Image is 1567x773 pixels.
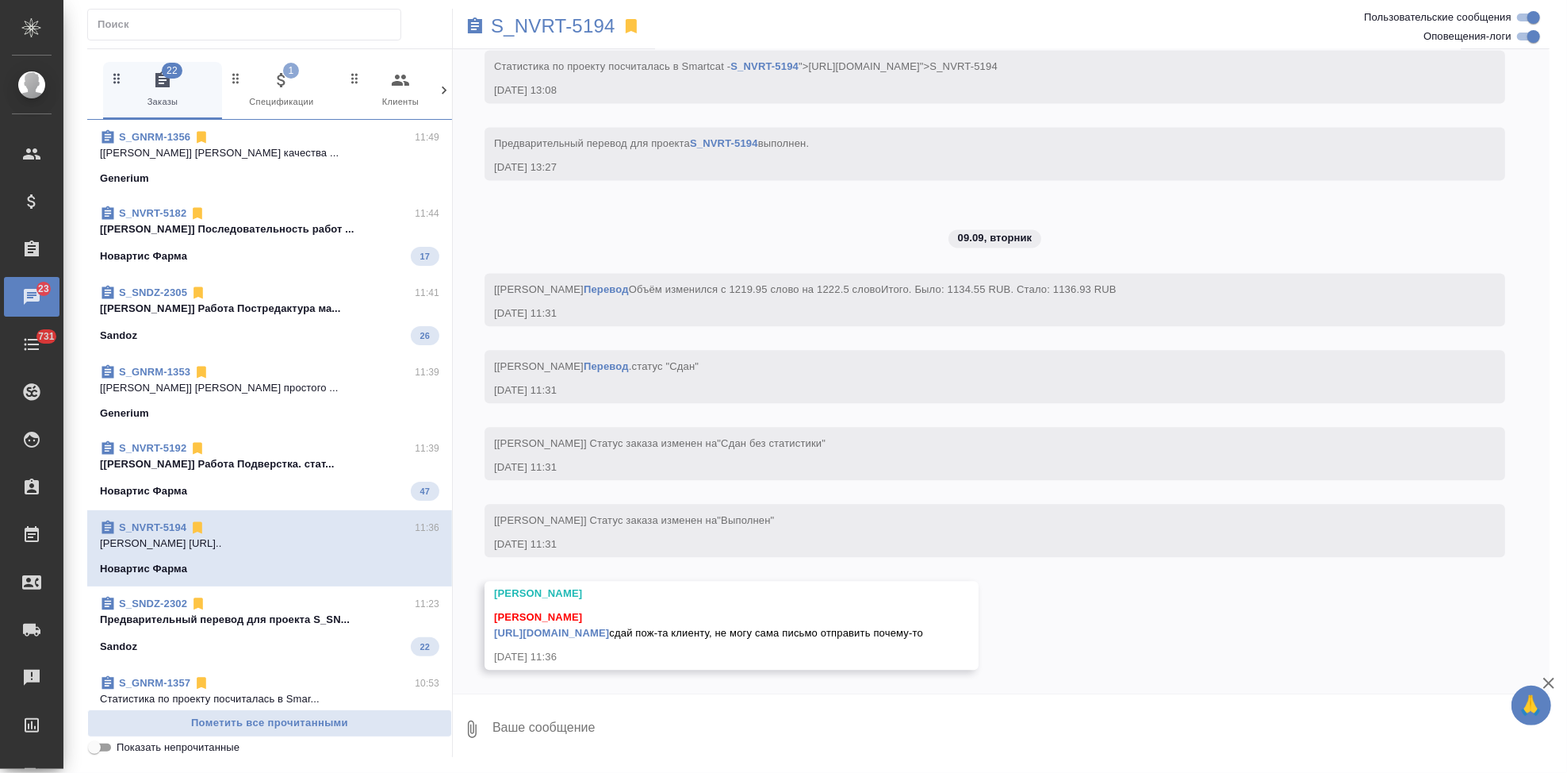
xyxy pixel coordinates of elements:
[193,129,209,145] svg: Отписаться
[228,71,335,110] span: Спецификации
[411,328,439,344] span: 26
[958,230,1033,246] p: 09.09, вторник
[494,160,1450,175] div: [DATE] 13:27
[415,675,439,691] p: 10:53
[283,63,299,79] span: 1
[494,611,582,623] span: [PERSON_NAME]
[100,301,439,317] p: [[PERSON_NAME]] Работа Постредактура ма...
[584,283,629,295] a: Перевод
[87,710,452,737] button: Пометить все прочитанными
[119,677,190,689] a: S_GNRM-1357
[193,675,209,691] svg: Отписаться
[494,383,1450,398] div: [DATE] 11:31
[119,442,186,454] a: S_NVRT-5192
[1511,686,1551,725] button: 🙏
[494,306,1450,321] div: [DATE] 11:31
[190,440,205,456] svg: Отписаться
[100,456,439,472] p: [[PERSON_NAME]] Работа Подверстка. стат...
[119,287,187,298] a: S_SNDZ-2305
[100,691,439,707] p: Cтатистика по проекту посчиталась в Smar...
[87,431,452,510] div: S_NVRT-519211:39[[PERSON_NAME]] Работа Подверстка. стат...Новартис Фарма47
[411,483,439,499] span: 47
[190,520,205,536] svg: Отписаться
[717,437,826,449] span: "Сдан без статистики"
[87,355,452,431] div: S_GNRM-135311:39[[PERSON_NAME]] [PERSON_NAME] простого ...Generium
[100,221,439,237] p: [[PERSON_NAME]] Последовательность работ ...
[100,171,149,187] p: Generium
[1518,689,1545,722] span: 🙏
[4,277,59,317] a: 23
[1364,10,1511,25] span: Пользовательские сообщения
[491,18,615,34] a: S_NVRT-5194
[494,611,923,639] span: сдай пож-та клиенту, не могу сама письмо отправить почему-то
[494,649,923,665] div: [DATE] 11:36
[632,360,699,372] span: статус "Сдан"
[100,639,137,655] p: Sandoz
[29,281,59,297] span: 23
[415,440,439,456] p: 11:39
[29,329,64,344] span: 731
[119,207,186,219] a: S_NVRT-5182
[87,275,452,355] div: S_SNDZ-230511:41[[PERSON_NAME]] Работа Постредактура ма...Sandoz26
[881,283,1117,295] span: Итого. Было: 1134.55 RUB. Стало: 1136.93 RUB
[494,586,923,602] div: [PERSON_NAME]
[415,596,439,612] p: 11:23
[100,536,439,552] p: [PERSON_NAME] [URL]..
[584,360,629,372] a: Перевод
[690,137,758,149] a: S_NVRT-5194
[109,71,125,86] svg: Зажми и перетащи, чтобы поменять порядок вкладок
[100,561,187,577] p: Новартис Фарма
[494,536,1450,552] div: [DATE] 11:31
[100,248,187,264] p: Новартис Фарма
[717,514,774,526] span: "Выполнен"
[119,598,187,610] a: S_SNDZ-2302
[100,483,187,499] p: Новартис Фарма
[119,521,186,533] a: S_NVRT-5194
[190,206,205,221] svg: Отписаться
[411,248,439,264] span: 17
[100,612,439,628] p: Предварительный перевод для проекта S_SN...
[494,83,1450,98] div: [DATE] 13:08
[4,325,59,364] a: 731
[109,71,216,110] span: Заказы
[87,510,452,586] div: S_NVRT-519411:36[PERSON_NAME] [URL]..Новартис Фарма
[494,283,1117,295] span: [[PERSON_NAME] Объём изменился с 1219.95 слово на 1222.5 слово
[87,120,452,196] div: S_GNRM-135611:49[[PERSON_NAME]] [PERSON_NAME] качества ...Generium
[494,360,699,372] span: [[PERSON_NAME] .
[87,586,452,666] div: S_SNDZ-230211:23Предварительный перевод для проекта S_SN...Sandoz22
[117,740,239,756] span: Показать непрочитанные
[494,137,809,149] span: Предварительный перевод для проекта выполнен.
[98,13,400,36] input: Поиск
[228,71,243,86] svg: Зажми и перетащи, чтобы поменять порядок вкладок
[415,520,439,536] p: 11:36
[162,63,182,79] span: 22
[1423,29,1511,44] span: Оповещения-логи
[411,639,439,655] span: 22
[96,714,443,733] span: Пометить все прочитанными
[87,666,452,742] div: S_GNRM-135710:53Cтатистика по проекту посчиталась в Smar...Generium
[100,328,137,344] p: Sandoz
[415,129,439,145] p: 11:49
[415,364,439,380] p: 11:39
[415,206,439,221] p: 11:44
[100,145,439,161] p: [[PERSON_NAME]] [PERSON_NAME] качества ...
[730,60,799,72] a: S_NVRT-5194
[119,131,190,143] a: S_GNRM-1356
[494,627,609,639] a: [URL][DOMAIN_NAME]
[347,71,454,110] span: Клиенты
[119,366,190,378] a: S_GNRM-1353
[415,285,439,301] p: 11:41
[100,406,149,421] p: Generium
[494,60,998,72] span: Cтатистика по проекту посчиталась в Smartcat - ">[URL][DOMAIN_NAME]">S_NVRT-5194
[87,196,452,275] div: S_NVRT-518211:44[[PERSON_NAME]] Последовательность работ ...Новартис Фарма17
[100,380,439,396] p: [[PERSON_NAME]] [PERSON_NAME] простого ...
[190,596,206,612] svg: Отписаться
[494,514,774,526] span: [[PERSON_NAME]] Статус заказа изменен на
[494,437,826,449] span: [[PERSON_NAME]] Статус заказа изменен на
[190,285,206,301] svg: Отписаться
[494,460,1450,475] div: [DATE] 11:31
[347,71,362,86] svg: Зажми и перетащи, чтобы поменять порядок вкладок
